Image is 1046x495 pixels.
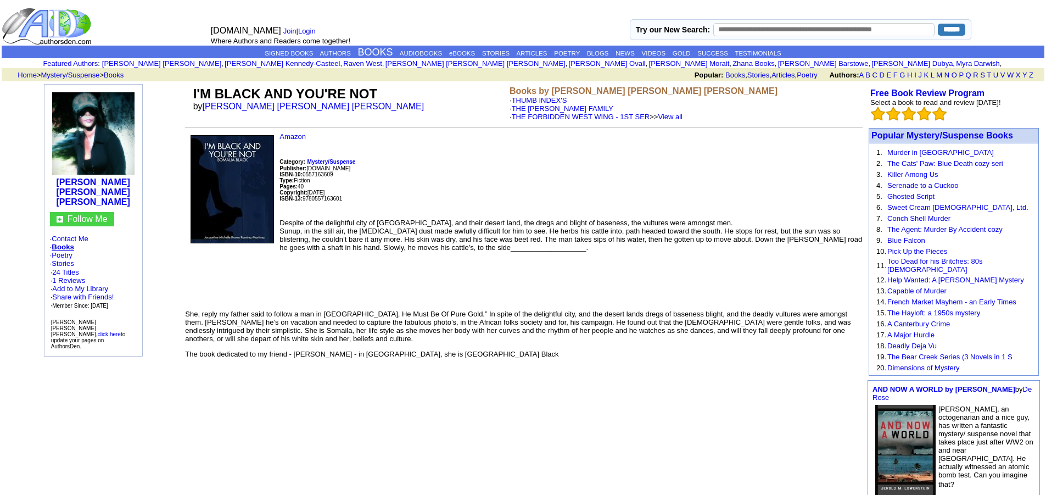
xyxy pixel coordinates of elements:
[18,71,37,79] a: Home
[279,183,304,190] font: 40
[68,214,108,224] font: Follow Me
[879,71,884,79] a: D
[902,107,916,121] img: bigemptystars.png
[732,59,775,68] a: Zhana Books
[887,353,1013,361] a: The Bear Creek Series (3 Novels in 1 S
[102,59,221,68] a: [PERSON_NAME] [PERSON_NAME]
[932,107,947,121] img: bigemptystars.png
[658,113,683,121] a: View all
[887,225,1003,233] a: The Agent: Murder By Accident cozy
[1000,71,1005,79] a: V
[52,268,79,276] a: 24 Titles
[52,251,72,259] a: Poetry
[887,309,980,317] a: The Hayloft: a 1950s mystery
[859,71,864,79] a: A
[876,225,882,233] font: 8.
[887,342,937,350] a: Deadly Deja Vu
[887,331,935,339] a: A Major Hurdle
[876,262,886,270] font: 11.
[223,61,225,67] font: i
[50,235,137,310] font: · · · ·
[887,364,959,372] a: Dimensions of Mystery
[279,165,350,171] font: [DOMAIN_NAME]
[279,183,298,190] b: Pages:
[918,71,922,79] a: J
[771,71,795,79] a: Articles
[936,71,942,79] a: M
[283,27,297,35] a: Join
[510,96,683,121] font: ·
[449,50,475,57] a: eBOOKS
[636,25,710,34] label: Try our New Search:
[52,303,108,309] font: Member Since: [DATE]
[52,276,85,285] a: 1 Reviews
[876,192,882,201] font: 5.
[587,50,609,57] a: BLOGS
[887,181,958,190] a: Serenade to a Cuckoo
[695,71,724,79] b: Popular:
[876,353,886,361] font: 19.
[1029,71,1033,79] a: Z
[616,50,635,57] a: NEWS
[944,71,949,79] a: N
[203,102,424,111] a: [PERSON_NAME] [PERSON_NAME] [PERSON_NAME]
[887,159,1003,168] a: The Cats' Paw: Blue Death cozy seri
[14,71,124,79] font: > >
[876,287,886,295] font: 13.
[51,285,114,309] font: · · ·
[307,159,356,165] b: Mystery/Suspense
[191,135,274,243] img: 40414.jpg
[876,181,882,190] font: 4.
[279,171,333,177] font: 0557163609
[43,59,99,68] font: :
[52,92,135,175] img: 129099.jpg
[43,59,98,68] a: Featured Authors
[279,196,342,202] font: 9780557163601
[279,165,306,171] b: Publisher:
[887,203,1028,212] a: Sweet Cream [DEMOGRAPHIC_DATA], Ltd.
[358,47,393,58] a: BOOKS
[298,27,316,35] a: Login
[279,177,294,183] b: Type:
[279,196,303,202] b: ISBN-13:
[731,61,732,67] font: i
[52,235,88,243] a: Contact Me
[512,96,567,104] a: THUMB INDEX'S
[279,190,307,196] font: Copyright:
[887,257,982,274] a: Too Dead for his Britches: 80s [DEMOGRAPHIC_DATA]
[876,364,886,372] font: 20.
[980,71,985,79] a: S
[695,71,1043,79] font: , , ,
[225,59,340,68] a: [PERSON_NAME] Kennedy-Casteel
[569,59,646,68] a: [PERSON_NAME] Ovall
[886,107,900,121] img: bigemptystars.png
[887,320,950,328] a: A Canterbury Crime
[185,310,863,358] font: She, reply my father said to follow a man in [GEOGRAPHIC_DATA], He Must Be Of Pure Gold.” In spit...
[955,61,956,67] font: i
[211,26,281,35] font: [DOMAIN_NAME]
[57,177,130,207] b: [PERSON_NAME] [PERSON_NAME] [PERSON_NAME]
[887,247,947,255] a: Pick Up the Pieces
[482,50,510,57] a: STORIES
[776,61,777,67] font: i
[279,177,310,183] font: Fiction
[870,61,871,67] font: i
[185,350,863,358] p: The book dedicated to my friend - [PERSON_NAME] - in [GEOGRAPHIC_DATA], she is [GEOGRAPHIC_DATA] ...
[887,170,938,179] a: Killer Among Us
[876,236,882,244] font: 9.
[876,298,886,306] font: 14.
[876,159,882,168] font: 2.
[400,50,442,57] a: AUDIOBOOKS
[959,71,963,79] a: P
[876,247,886,255] font: 10.
[1016,71,1021,79] a: X
[283,27,320,35] font: |
[1007,71,1014,79] a: W
[887,214,950,223] a: Conch Shell Murder
[385,59,566,68] a: [PERSON_NAME] [PERSON_NAME] [PERSON_NAME]
[516,50,547,57] a: ARTICLES
[870,88,985,98] a: Free Book Review Program
[2,7,94,46] img: logo_ad.gif
[876,320,886,328] font: 16.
